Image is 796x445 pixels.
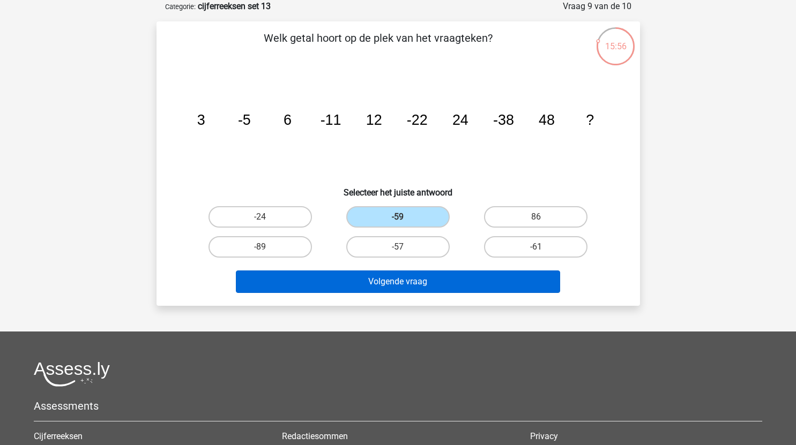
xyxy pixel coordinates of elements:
label: -61 [484,236,587,258]
tspan: 3 [197,112,205,128]
tspan: 24 [452,112,468,128]
tspan: -22 [406,112,427,128]
h6: Selecteer het juiste antwoord [174,179,623,198]
tspan: -5 [237,112,250,128]
a: Redactiesommen [282,431,348,441]
label: -57 [346,236,450,258]
a: Cijferreeksen [34,431,83,441]
label: -59 [346,206,450,228]
tspan: -11 [320,112,341,128]
tspan: 48 [539,112,555,128]
tspan: -38 [493,112,514,128]
a: Privacy [530,431,558,441]
h5: Assessments [34,399,762,412]
tspan: 12 [366,112,382,128]
img: Assessly logo [34,361,110,387]
label: -89 [209,236,312,258]
strong: cijferreeksen set 13 [198,1,271,11]
tspan: ? [586,112,594,128]
p: Welk getal hoort op de plek van het vraagteken? [174,30,583,62]
small: Categorie: [165,3,196,11]
label: -24 [209,206,312,228]
tspan: 6 [283,112,291,128]
label: 86 [484,206,587,228]
button: Volgende vraag [236,270,560,293]
div: 15:56 [596,26,636,53]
